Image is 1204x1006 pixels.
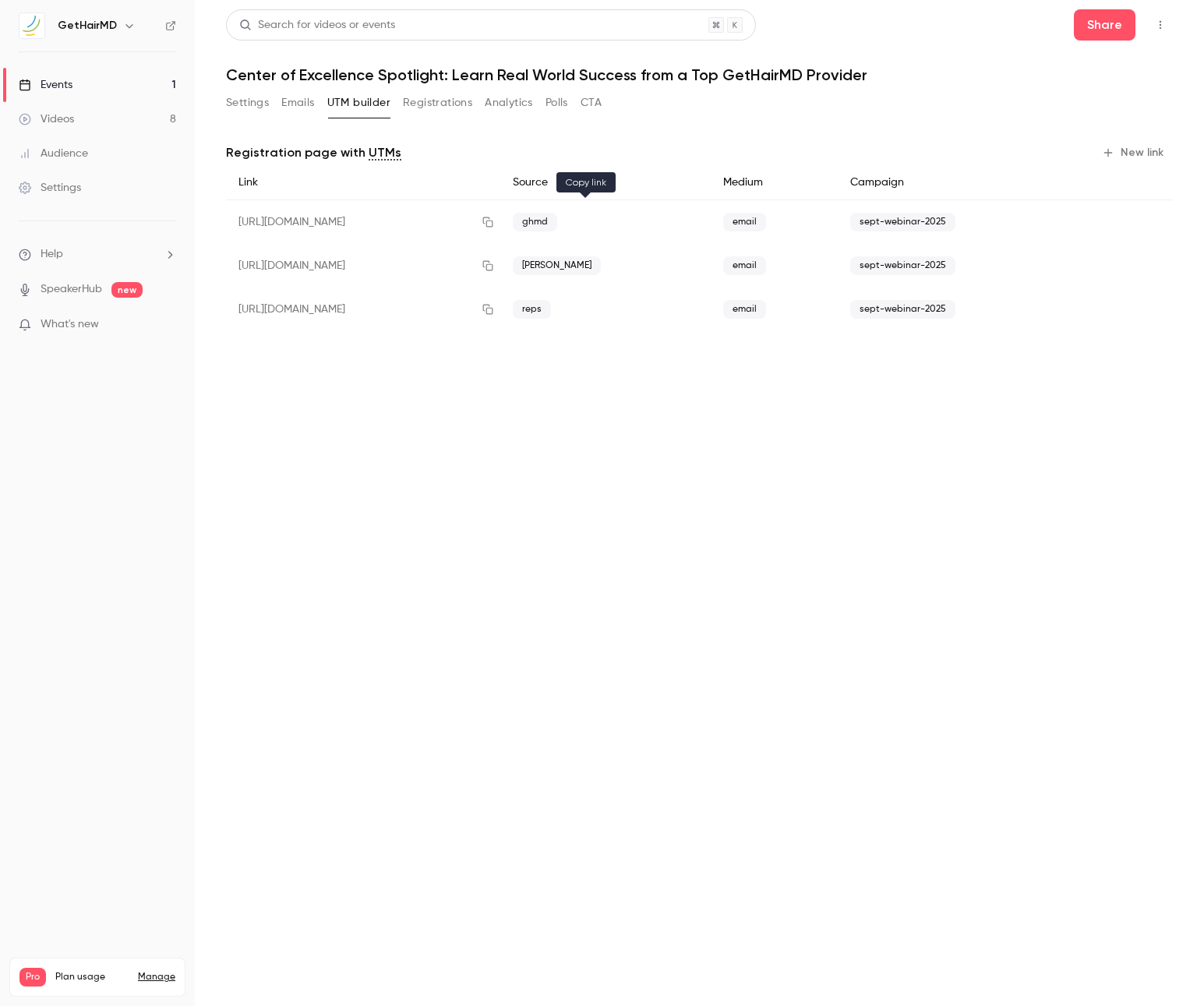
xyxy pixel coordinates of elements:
div: Videos [19,111,74,127]
div: Medium [711,165,837,200]
div: Campaign [838,165,1080,200]
span: email [723,256,766,275]
button: Registrations [403,90,472,115]
h1: Center of Excellence Spotlight: Learn Real World Success from a Top GetHairMD Provider [226,65,1173,84]
button: Analytics [485,90,533,115]
span: sept-webinar-2025 [850,256,955,275]
div: Link [226,165,500,200]
button: Settings [226,90,269,115]
button: Share [1074,9,1135,41]
iframe: Noticeable Trigger [157,318,176,332]
span: sept-webinar-2025 [850,213,955,231]
div: Search for videos or events [239,17,395,34]
div: [URL][DOMAIN_NAME] [226,244,500,288]
a: Manage [138,971,175,983]
span: email [723,213,766,231]
span: Help [41,246,63,263]
button: Emails [281,90,314,115]
p: Registration page with [226,143,401,162]
span: ghmd [513,213,557,231]
li: help-dropdown-opener [19,246,176,263]
span: [PERSON_NAME] [513,256,601,275]
div: Source [500,165,711,200]
span: Pro [19,968,46,987]
span: new [111,282,143,298]
button: New link [1096,140,1173,165]
h6: GetHairMD [58,18,117,34]
span: What's new [41,316,99,333]
span: sept-webinar-2025 [850,300,955,319]
button: CTA [581,90,602,115]
div: [URL][DOMAIN_NAME] [226,200,500,245]
span: Plan usage [55,971,129,983]
button: Polls [546,90,568,115]
div: Settings [19,180,81,196]
span: email [723,300,766,319]
a: SpeakerHub [41,281,102,298]
div: [URL][DOMAIN_NAME] [226,288,500,331]
img: GetHairMD [19,13,44,38]
a: UTMs [369,143,401,162]
div: Audience [19,146,88,161]
button: UTM builder [327,90,390,115]
div: Events [19,77,72,93]
span: reps [513,300,551,319]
